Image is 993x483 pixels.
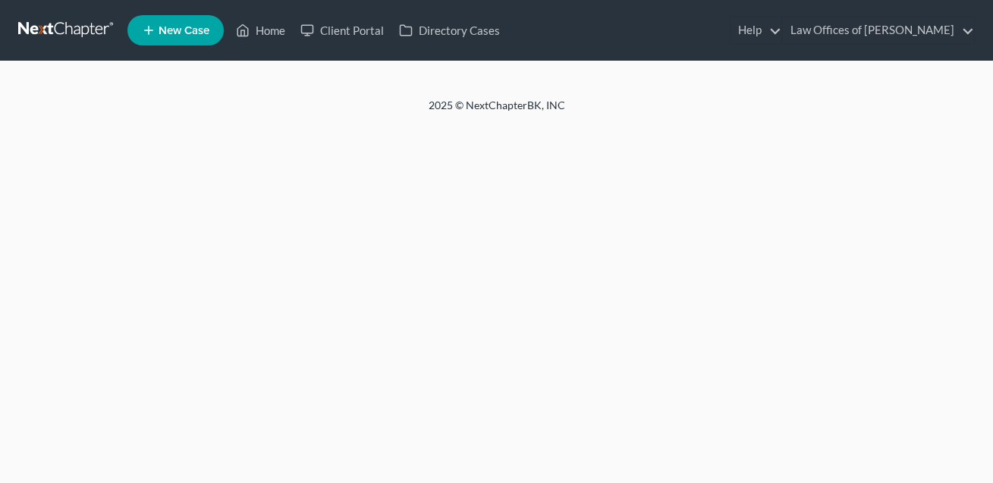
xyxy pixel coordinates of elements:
new-legal-case-button: New Case [127,15,224,45]
a: Directory Cases [391,17,507,44]
a: Client Portal [293,17,391,44]
a: Home [228,17,293,44]
a: Law Offices of [PERSON_NAME] [783,17,974,44]
div: 2025 © NextChapterBK, INC [64,98,929,125]
a: Help [731,17,781,44]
